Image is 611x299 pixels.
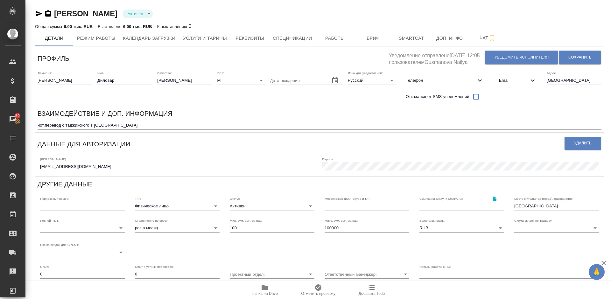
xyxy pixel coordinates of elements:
[406,77,476,84] span: Телефон
[38,53,69,64] h6: Профиль
[359,291,385,296] span: Добавить Todo
[325,197,371,200] label: Мессенджер (ICQ, Skype и т.п.):
[126,11,145,17] button: Активен
[301,291,335,296] span: Отметить проверку
[273,34,312,42] span: Спецификации
[499,77,529,84] span: Email
[230,219,262,222] label: Мин. сум. вып. за раз:
[135,265,174,268] label: Опыт в устных переводах:
[494,73,542,87] div: Email
[217,71,224,74] label: Пол:
[574,141,592,146] span: Удалить
[38,108,172,119] h6: Взаимодействие и доп. информация
[495,55,549,60] span: Уведомить исполнителя
[488,192,501,205] button: Скопировать ссылку
[473,34,503,42] span: Чат
[514,197,573,200] label: Место жительства (город), гражданство:
[40,197,69,200] label: Порядковый номер:
[401,270,410,279] button: Open
[40,265,49,268] label: Опыт:
[322,157,334,161] label: Пароль:
[419,219,445,222] label: Валюта выплаты:
[40,219,60,222] label: Родной язык:
[348,76,396,85] div: Русский
[183,34,227,42] span: Услуги и тарифы
[485,51,558,64] button: Уведомить исполнителя
[396,34,427,42] span: Smartcat
[230,202,314,211] div: Активен
[419,224,504,233] div: RUB
[568,55,592,60] span: Сохранить
[401,73,489,87] div: Телефон
[591,265,602,279] span: 🙏
[547,71,557,74] label: Адрес:
[565,137,601,150] button: Удалить
[559,51,601,64] button: Сохранить
[2,111,24,127] a: 50
[488,34,496,42] svg: Подписаться
[35,10,43,17] button: Скопировать ссылку для ЯМессенджера
[44,10,52,17] button: Скопировать ссылку
[38,179,92,189] h6: Другие данные
[345,281,398,299] button: Добавить Todo
[434,34,465,42] span: Доп. инфо
[252,291,278,296] span: Папка на Drive
[358,34,389,42] span: Бриф
[40,157,67,161] label: [PERSON_NAME]:
[419,265,451,268] label: Навыки работы с ПО:
[325,219,358,222] label: Макс. сум. вып. за раз:
[419,197,463,200] label: Ссылка на аккаунт SmartCAT:
[64,24,93,29] p: 6.00 тыс. RUB
[135,224,220,233] div: раз в месяц
[406,94,469,100] span: Отказался от SMS-уведомлений
[389,49,485,66] h5: Уведомление отправлено [DATE] 12:05 пользователем Gusmanova Nailya
[135,202,220,211] div: Физическое лицо
[40,243,79,247] label: Схема скидок для GPEMT:
[97,71,104,74] label: Имя:
[157,71,172,74] label: Отчество:
[230,197,241,200] label: Статус:
[514,219,552,222] label: Схема скидок по Традосу:
[320,34,350,42] span: Работы
[38,71,52,74] label: Фамилия:
[38,139,130,149] h6: Данные для авторизации
[35,24,64,29] p: Общая сумма
[135,197,141,200] label: Тип:
[77,34,116,42] span: Режим работы
[123,34,176,42] span: Календарь загрузки
[98,24,123,29] p: Выставлено
[39,34,69,42] span: Детали
[291,281,345,299] button: Отметить проверку
[348,71,383,74] label: Язык для уведомлений:
[54,9,117,18] a: [PERSON_NAME]
[123,24,152,29] p: 6.00 тыс. RUB
[238,281,291,299] button: Папка на Drive
[306,270,315,279] button: Open
[235,34,265,42] span: Реквизиты
[11,113,24,119] span: 50
[589,264,605,280] button: 🙏
[157,23,192,30] div: 0
[123,10,153,18] div: Активен
[217,76,265,85] div: М
[135,219,168,222] label: Ограничение по сроку:
[157,24,189,29] p: К выставлению
[38,123,601,128] textarea: нот.перевод с таджикского в [GEOGRAPHIC_DATA]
